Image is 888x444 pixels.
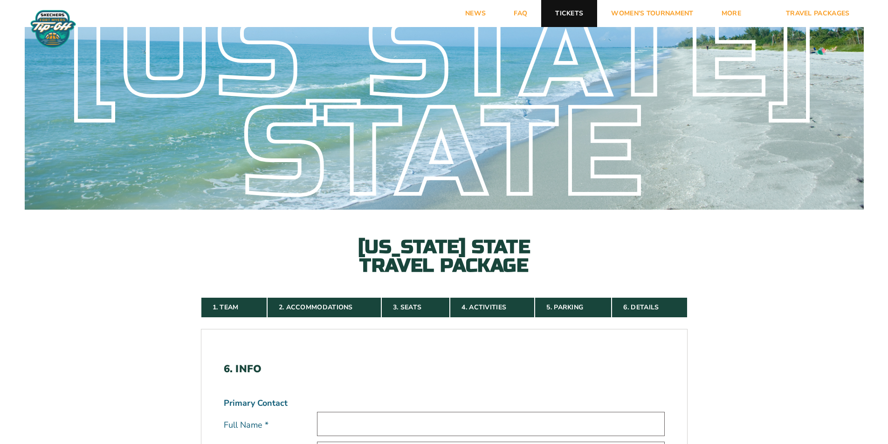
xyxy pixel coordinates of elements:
[224,419,317,431] label: Full Name *
[381,297,450,318] a: 3. Seats
[224,397,288,409] strong: Primary Contact
[28,9,78,48] img: Fort Myers Tip-Off
[25,5,864,204] div: [US_STATE] State
[535,297,612,318] a: 5. Parking
[267,297,381,318] a: 2. Accommodations
[201,297,267,318] a: 1. Team
[342,238,547,275] h2: [US_STATE] State Travel Package
[224,363,665,375] h2: 6. Info
[450,297,535,318] a: 4. Activities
